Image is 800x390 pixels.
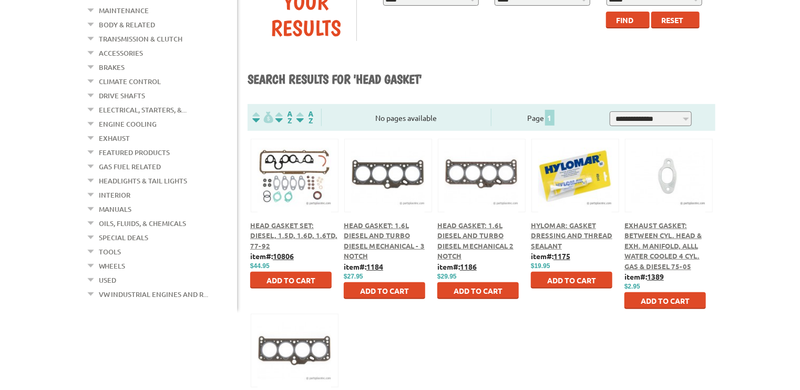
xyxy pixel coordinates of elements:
[624,292,706,309] button: Add to Cart
[99,117,157,131] a: Engine Cooling
[531,221,612,250] a: Hylomar: Gasket Dressing and Thread Sealant
[99,202,131,216] a: Manuals
[437,262,477,271] b: item#:
[624,283,640,290] span: $2.95
[491,109,591,126] div: Page
[454,286,502,295] span: Add to Cart
[344,273,363,280] span: $27.95
[366,262,383,271] u: 1184
[250,251,294,261] b: item#:
[651,12,700,28] button: Reset
[99,32,182,46] a: Transmission & Clutch
[547,275,596,285] span: Add to Cart
[99,46,143,60] a: Accessories
[99,288,208,301] a: VW Industrial Engines and R...
[99,259,125,273] a: Wheels
[437,221,514,261] a: Head Gasket: 1.6L Diesel and Turbo Diesel Mechanical 2 Notch
[531,262,550,270] span: $19.95
[266,275,315,285] span: Add to Cart
[99,273,116,287] a: Used
[344,262,383,271] b: item#:
[294,111,315,124] img: Sort by Sales Rank
[99,4,149,17] a: Maintenance
[273,251,294,261] u: 10806
[248,71,715,88] h1: Search results for 'head gasket'
[322,112,491,124] div: No pages available
[250,221,337,250] a: Head Gasket Set: Diesel, 1.5D, 1.6D, 1.6TD, 77-92
[344,221,425,261] a: Head Gasket: 1.6L Diesel and Turbo Diesel Mechanical - 3 Notch
[99,89,145,102] a: Drive Shafts
[545,110,555,126] span: 1
[99,146,170,159] a: Featured Products
[99,174,187,188] a: Headlights & Tail Lights
[647,272,664,281] u: 1389
[460,262,477,271] u: 1186
[437,273,457,280] span: $29.95
[344,282,425,299] button: Add to Cart
[531,251,570,261] b: item#:
[99,18,155,32] a: Body & Related
[99,75,161,88] a: Climate Control
[553,251,570,261] u: 1175
[99,60,125,74] a: Brakes
[99,131,130,145] a: Exhaust
[606,12,650,28] button: Find
[641,296,690,305] span: Add to Cart
[616,15,633,25] span: Find
[360,286,409,295] span: Add to Cart
[531,272,612,289] button: Add to Cart
[661,15,683,25] span: Reset
[252,111,273,124] img: filterpricelow.svg
[99,217,186,230] a: Oils, Fluids, & Chemicals
[624,221,702,271] a: Exhaust Gasket: Between Cyl. Head & Exh. Manifold, Alll Water Cooled 4 Cyl. Gas & Diesel 75-05
[437,282,519,299] button: Add to Cart
[273,111,294,124] img: Sort by Headline
[250,262,270,270] span: $44.95
[99,245,121,259] a: Tools
[99,231,148,244] a: Special Deals
[250,272,332,289] button: Add to Cart
[99,103,187,117] a: Electrical, Starters, &...
[99,160,161,173] a: Gas Fuel Related
[624,272,664,281] b: item#:
[99,188,130,202] a: Interior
